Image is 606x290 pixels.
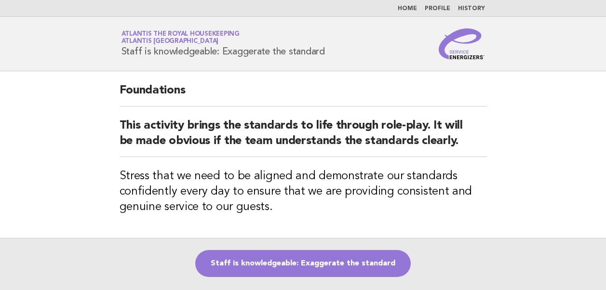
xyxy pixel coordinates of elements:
[121,31,325,56] h1: Staff is knowledgeable: Exaggerate the standard
[439,28,485,59] img: Service Energizers
[120,169,487,215] h3: Stress that we need to be aligned and demonstrate our standards confidently every day to ensure t...
[121,31,240,44] a: Atlantis the Royal HousekeepingAtlantis [GEOGRAPHIC_DATA]
[120,118,487,157] h2: This activity brings the standards to life through role-play. It will be made obvious if the team...
[398,6,417,12] a: Home
[121,39,219,45] span: Atlantis [GEOGRAPHIC_DATA]
[120,83,487,106] h2: Foundations
[458,6,485,12] a: History
[425,6,450,12] a: Profile
[195,250,411,277] a: Staff is knowledgeable: Exaggerate the standard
